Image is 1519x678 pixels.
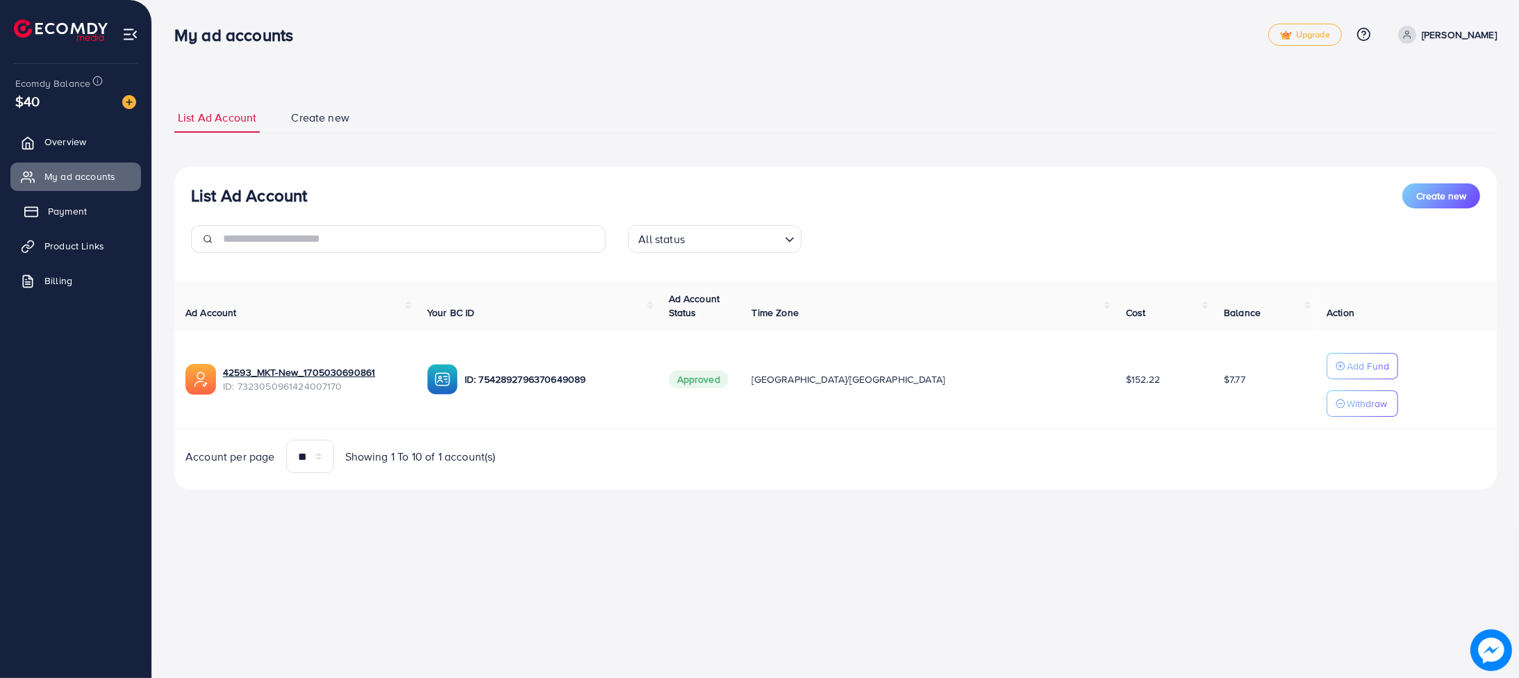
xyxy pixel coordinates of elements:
[174,25,304,45] h3: My ad accounts
[10,267,141,295] a: Billing
[1393,26,1497,44] a: [PERSON_NAME]
[44,239,104,253] span: Product Links
[1224,306,1261,320] span: Balance
[1126,372,1160,386] span: $152.22
[636,229,688,249] span: All status
[14,19,108,41] img: logo
[628,225,802,253] div: Search for option
[669,292,720,320] span: Ad Account Status
[1327,353,1398,379] button: Add Fund
[44,135,86,149] span: Overview
[427,306,475,320] span: Your BC ID
[1422,26,1497,43] p: [PERSON_NAME]
[689,226,779,249] input: Search for option
[44,274,72,288] span: Billing
[291,110,349,126] span: Create new
[223,379,405,393] span: ID: 7323050961424007170
[752,372,945,386] span: [GEOGRAPHIC_DATA]/[GEOGRAPHIC_DATA]
[223,365,405,379] a: 42593_MKT-New_1705030690861
[345,449,496,465] span: Showing 1 To 10 of 1 account(s)
[1126,306,1146,320] span: Cost
[1327,390,1398,417] button: Withdraw
[1224,372,1245,386] span: $7.77
[15,76,90,90] span: Ecomdy Balance
[10,128,141,156] a: Overview
[752,306,799,320] span: Time Zone
[1268,24,1342,46] a: tickUpgrade
[185,364,216,395] img: ic-ads-acc.e4c84228.svg
[1280,30,1330,40] span: Upgrade
[1402,183,1480,208] button: Create new
[178,110,256,126] span: List Ad Account
[1416,189,1466,203] span: Create new
[1327,306,1354,320] span: Action
[669,370,729,388] span: Approved
[427,364,458,395] img: ic-ba-acc.ded83a64.svg
[10,197,141,225] a: Payment
[10,163,141,190] a: My ad accounts
[44,169,115,183] span: My ad accounts
[122,95,136,109] img: image
[1470,629,1512,671] img: image
[185,306,237,320] span: Ad Account
[1347,358,1389,374] p: Add Fund
[465,371,647,388] p: ID: 7542892796370649089
[48,204,87,218] span: Payment
[122,26,138,42] img: menu
[191,185,307,206] h3: List Ad Account
[223,365,405,394] div: <span class='underline'>42593_MKT-New_1705030690861</span></br>7323050961424007170
[1280,31,1292,40] img: tick
[10,232,141,260] a: Product Links
[15,91,40,111] span: $40
[1347,395,1387,412] p: Withdraw
[185,449,275,465] span: Account per page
